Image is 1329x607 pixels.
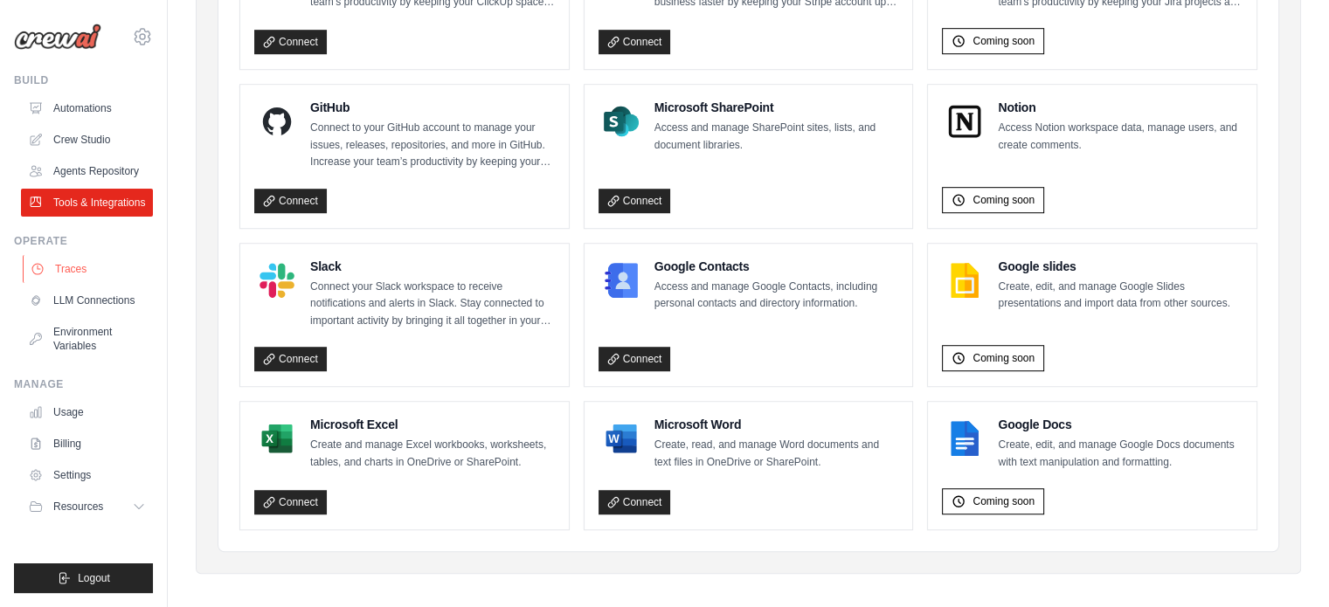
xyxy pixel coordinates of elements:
[78,571,110,585] span: Logout
[21,318,153,360] a: Environment Variables
[654,99,899,116] h4: Microsoft SharePoint
[310,416,555,433] h4: Microsoft Excel
[21,286,153,314] a: LLM Connections
[998,99,1242,116] h4: Notion
[254,490,327,514] a: Connect
[310,258,555,275] h4: Slack
[998,437,1242,471] p: Create, edit, and manage Google Docs documents with text manipulation and formatting.
[21,398,153,426] a: Usage
[260,421,294,456] img: Microsoft Excel Logo
[973,193,1035,207] span: Coming soon
[973,34,1035,48] span: Coming soon
[21,126,153,154] a: Crew Studio
[604,104,639,139] img: Microsoft SharePoint Logo
[14,234,153,248] div: Operate
[654,258,899,275] h4: Google Contacts
[21,493,153,521] button: Resources
[654,279,899,313] p: Access and manage Google Contacts, including personal contacts and directory information.
[254,347,327,371] a: Connect
[21,430,153,458] a: Billing
[599,30,671,54] a: Connect
[260,263,294,298] img: Slack Logo
[947,263,982,298] img: Google slides Logo
[21,189,153,217] a: Tools & Integrations
[654,120,899,154] p: Access and manage SharePoint sites, lists, and document libraries.
[254,189,327,213] a: Connect
[310,437,555,471] p: Create and manage Excel workbooks, worksheets, tables, and charts in OneDrive or SharePoint.
[654,416,899,433] h4: Microsoft Word
[998,120,1242,154] p: Access Notion workspace data, manage users, and create comments.
[14,73,153,87] div: Build
[599,189,671,213] a: Connect
[23,255,155,283] a: Traces
[998,279,1242,313] p: Create, edit, and manage Google Slides presentations and import data from other sources.
[21,157,153,185] a: Agents Repository
[14,563,153,593] button: Logout
[254,30,327,54] a: Connect
[21,461,153,489] a: Settings
[310,279,555,330] p: Connect your Slack workspace to receive notifications and alerts in Slack. Stay connected to impo...
[14,24,101,50] img: Logo
[14,377,153,391] div: Manage
[310,120,555,171] p: Connect to your GitHub account to manage your issues, releases, repositories, and more in GitHub....
[599,347,671,371] a: Connect
[21,94,153,122] a: Automations
[310,99,555,116] h4: GitHub
[260,104,294,139] img: GitHub Logo
[973,494,1035,508] span: Coming soon
[604,263,639,298] img: Google Contacts Logo
[973,351,1035,365] span: Coming soon
[947,421,982,456] img: Google Docs Logo
[599,490,671,514] a: Connect
[53,500,103,514] span: Resources
[998,258,1242,275] h4: Google slides
[654,437,899,471] p: Create, read, and manage Word documents and text files in OneDrive or SharePoint.
[604,421,639,456] img: Microsoft Word Logo
[947,104,982,139] img: Notion Logo
[998,416,1242,433] h4: Google Docs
